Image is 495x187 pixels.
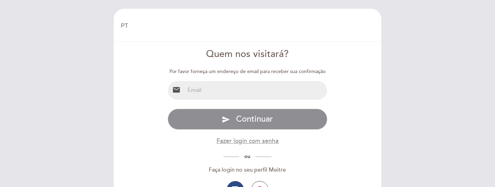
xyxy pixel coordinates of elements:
button: Fazer login com senha [216,137,279,145]
i: email [172,86,181,94]
span: ou [239,153,256,159]
div: Faça login no seu perfil Meitre [168,166,328,174]
span: Continuar [236,114,273,124]
div: Quem nos visitará? [168,48,328,61]
input: Email [185,81,327,100]
i: send [222,115,230,124]
div: Por favor forneça um endereço de email para receber sua confirmação [168,68,328,75]
button: send Continuar [168,109,328,130]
